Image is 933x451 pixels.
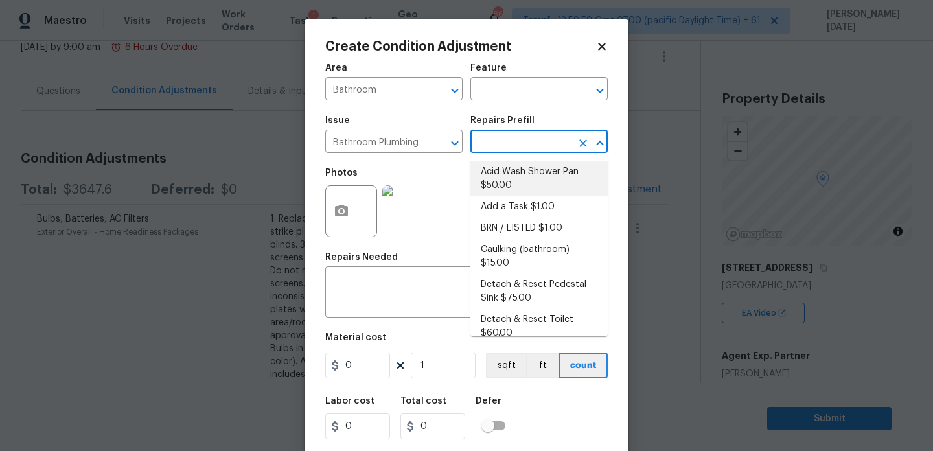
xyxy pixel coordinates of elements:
h5: Issue [325,116,350,125]
button: Clear [574,134,592,152]
li: BRN / LISTED $1.00 [470,218,608,239]
li: Detach & Reset Toilet $60.00 [470,309,608,344]
h2: Create Condition Adjustment [325,40,596,53]
h5: Material cost [325,333,386,342]
button: count [559,353,608,378]
li: Add a Task $1.00 [470,196,608,218]
li: Detach & Reset Pedestal Sink $75.00 [470,274,608,309]
button: sqft [486,353,526,378]
h5: Photos [325,168,358,178]
h5: Feature [470,64,507,73]
h5: Area [325,64,347,73]
li: Caulking (bathroom) $15.00 [470,239,608,274]
button: Open [446,82,464,100]
button: Open [446,134,464,152]
button: ft [526,353,559,378]
h5: Repairs Prefill [470,116,535,125]
h5: Total cost [400,397,446,406]
h5: Labor cost [325,397,374,406]
button: Open [591,82,609,100]
button: Close [591,134,609,152]
h5: Repairs Needed [325,253,398,262]
h5: Defer [476,397,501,406]
li: Acid Wash Shower Pan $50.00 [470,161,608,196]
